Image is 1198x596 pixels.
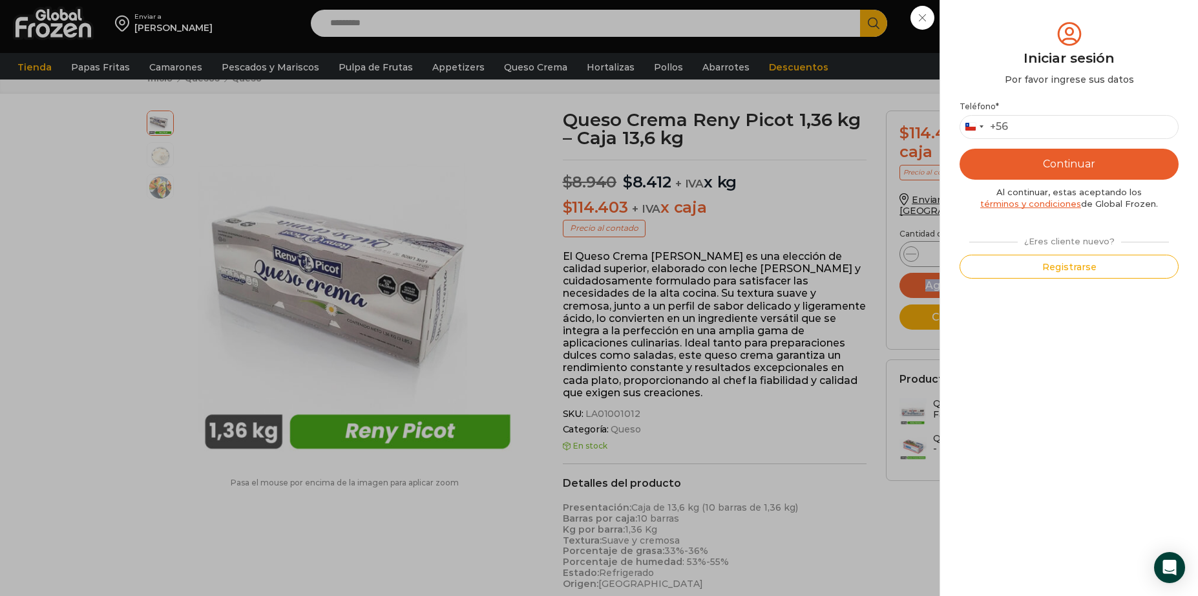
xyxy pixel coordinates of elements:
div: Iniciar sesión [960,48,1179,68]
button: Selected country [960,116,1008,138]
div: Open Intercom Messenger [1154,552,1185,583]
div: Por favor ingrese sus datos [960,73,1179,86]
div: +56 [990,120,1008,134]
img: tabler-icon-user-circle.svg [1055,19,1084,48]
button: Continuar [960,149,1179,180]
button: Registrarse [960,255,1179,279]
a: términos y condiciones [980,198,1081,209]
div: Al continuar, estas aceptando los de Global Frozen. [960,186,1179,210]
div: ¿Eres cliente nuevo? [963,231,1175,248]
label: Teléfono [960,101,1179,112]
